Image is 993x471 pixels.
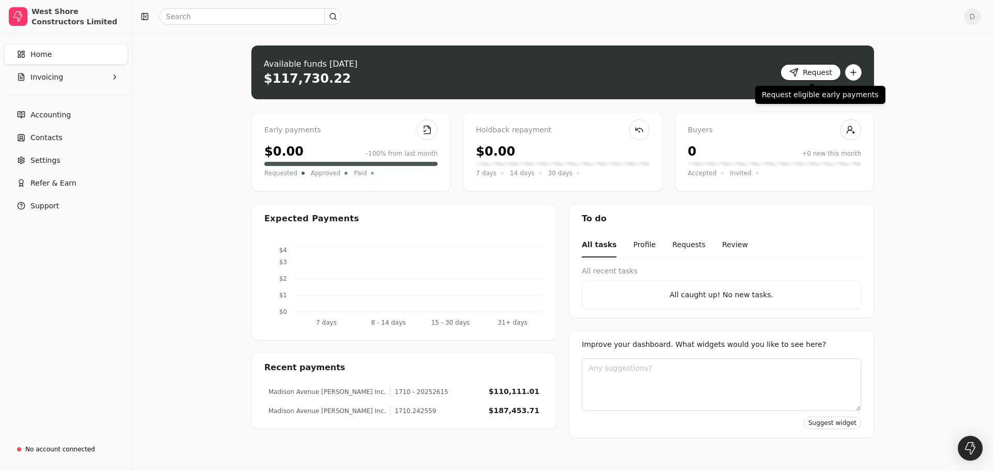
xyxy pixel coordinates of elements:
a: Contacts [4,127,128,148]
span: Refer & Earn [31,178,77,189]
span: Home [31,49,52,60]
button: Suggest widget [804,417,861,429]
tspan: 31+ days [498,319,527,326]
div: -100% from last month [366,149,438,158]
div: Request eligible early payments [755,86,885,104]
span: 7 days [476,168,496,178]
div: Early payments [264,125,438,136]
div: Madison Avenue [PERSON_NAME] Inc. [268,406,386,416]
div: Available funds [DATE] [264,58,357,70]
div: Recent payments [252,353,556,382]
a: No account connected [4,440,128,459]
div: $0.00 [476,142,515,161]
div: West Shore Constructors Limited [32,6,123,27]
button: Request [780,64,841,81]
tspan: 15 - 30 days [431,319,470,326]
span: Settings [31,155,60,166]
tspan: $2 [279,275,287,282]
span: Accepted [688,168,717,178]
div: To do [569,204,874,233]
button: Profile [633,233,656,257]
tspan: $1 [279,292,287,299]
div: $187,453.71 [489,405,539,416]
a: Settings [4,150,128,171]
tspan: $0 [279,308,287,315]
div: No account connected [25,445,95,454]
div: 1710.242559 [390,406,436,416]
a: Home [4,44,128,65]
div: $0.00 [264,142,304,161]
div: $110,111.01 [489,386,539,397]
div: Expected Payments [264,212,359,225]
div: Open Intercom Messenger [958,436,983,461]
div: 0 [688,142,697,161]
button: Support [4,195,128,216]
div: 1710 - 20252615 [390,387,448,397]
span: Accounting [31,110,71,120]
span: Approved [311,168,341,178]
tspan: 7 days [316,319,337,326]
span: Requested [264,168,297,178]
span: Support [31,201,59,211]
button: Review [722,233,748,257]
div: All recent tasks [582,266,861,277]
tspan: 8 - 14 days [371,319,405,326]
div: All caught up! No new tasks. [591,290,852,300]
span: Paid [354,168,367,178]
tspan: $4 [279,247,287,254]
div: Madison Avenue [PERSON_NAME] Inc. [268,387,386,397]
span: Invoicing [31,72,63,83]
span: 14 days [510,168,534,178]
button: D [964,8,981,25]
div: $117,730.22 [264,70,351,87]
button: All tasks [582,233,616,257]
div: Holdback repayment [476,125,649,136]
tspan: $3 [279,259,287,266]
input: Search [159,8,341,25]
span: 30 days [548,168,573,178]
button: Invoicing [4,67,128,87]
span: Contacts [31,132,63,143]
button: Requests [672,233,705,257]
button: Refer & Earn [4,173,128,193]
div: Buyers [688,125,861,136]
div: +0 new this month [802,149,861,158]
div: Improve your dashboard. What widgets would you like to see here? [582,339,861,350]
a: Accounting [4,104,128,125]
span: Invited [730,168,751,178]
